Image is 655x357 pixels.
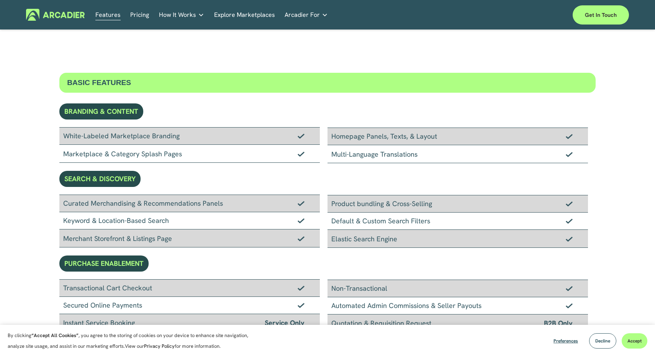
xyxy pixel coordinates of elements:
[622,333,647,349] button: Accept
[59,229,320,247] div: Merchant Storefront & Listings Page
[159,9,204,21] a: folder dropdown
[566,152,573,157] img: Checkmark
[566,303,573,308] img: Checkmark
[595,338,610,344] span: Decline
[548,333,584,349] button: Preferences
[566,201,573,206] img: Checkmark
[298,133,305,139] img: Checkmark
[298,151,305,157] img: Checkmark
[59,127,320,145] div: White-Labeled Marketplace Branding
[327,213,588,230] div: Default & Custom Search Filters
[327,297,588,314] div: Automated Admin Commissions & Seller Payouts
[298,201,305,206] img: Checkmark
[59,195,320,212] div: Curated Merchandising & Recommendations Panels
[327,128,588,145] div: Homepage Panels, Texts, & Layout
[298,285,305,291] img: Checkmark
[285,10,320,20] span: Arcadier For
[553,338,578,344] span: Preferences
[566,134,573,139] img: Checkmark
[285,9,328,21] a: folder dropdown
[573,5,629,25] a: Get in touch
[59,73,596,93] div: BASIC FEATURES
[327,230,588,248] div: Elastic Search Engine
[59,314,320,332] div: Instant Service Booking
[59,212,320,229] div: Keyword & Location-Based Search
[59,145,320,163] div: Marketplace & Category Splash Pages
[26,9,85,21] img: Arcadier
[214,9,275,21] a: Explore Marketplaces
[627,338,642,344] span: Accept
[59,171,141,187] div: SEARCH & DISCOVERY
[95,9,121,21] a: Features
[8,330,257,352] p: By clicking , you agree to the storing of cookies on your device to enhance site navigation, anal...
[327,280,588,297] div: Non-Transactional
[589,333,616,349] button: Decline
[327,195,588,213] div: Product bundling & Cross-Selling
[59,279,320,297] div: Transactional Cart Checkout
[544,318,573,329] span: B2B Only
[31,332,79,339] strong: “Accept All Cookies”
[59,103,143,120] div: BRANDING & CONTENT
[566,236,573,242] img: Checkmark
[59,255,149,272] div: PURCHASE ENABLEMENT
[327,314,588,332] div: Quotation & Requisition Request
[298,218,305,223] img: Checkmark
[566,218,573,224] img: Checkmark
[298,303,305,308] img: Checkmark
[59,297,320,314] div: Secured Online Payments
[130,9,149,21] a: Pricing
[566,286,573,291] img: Checkmark
[327,145,588,163] div: Multi-Language Translations
[265,317,305,328] span: Service Only
[159,10,196,20] span: How It Works
[298,236,305,241] img: Checkmark
[144,343,175,349] a: Privacy Policy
